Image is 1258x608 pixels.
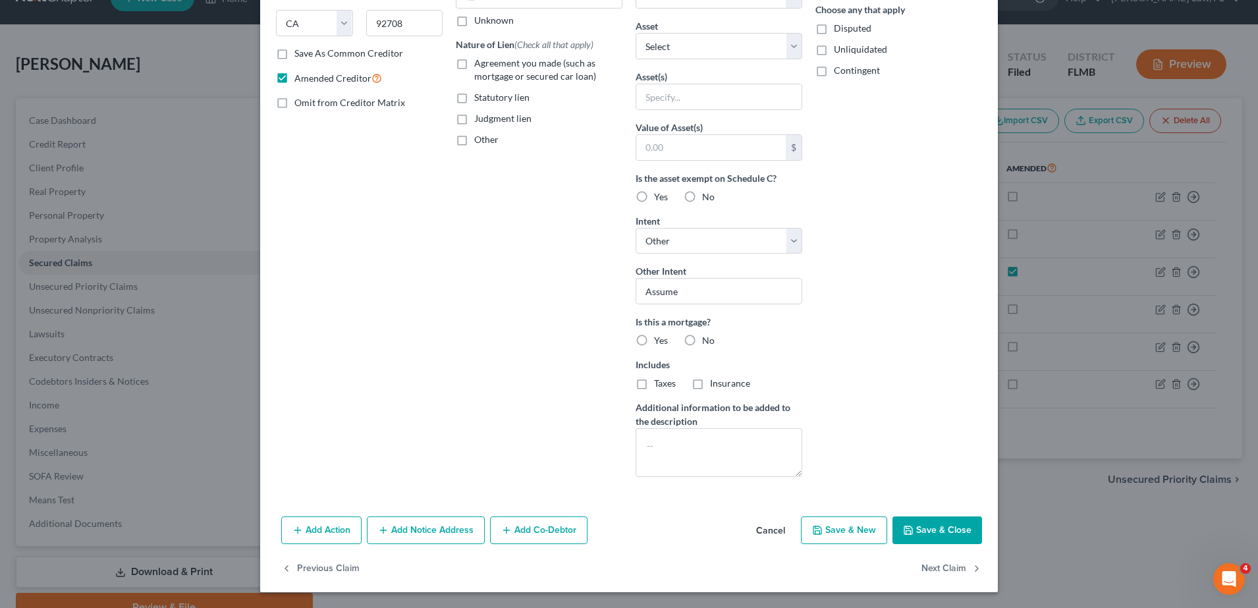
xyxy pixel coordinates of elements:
[654,191,668,202] span: Yes
[654,377,676,389] span: Taxes
[636,135,786,160] input: 0.00
[636,264,686,278] label: Other Intent
[834,65,880,76] span: Contingent
[456,38,593,51] label: Nature of Lien
[474,92,530,103] span: Statutory lien
[1213,563,1245,595] iframe: Intercom live chat
[702,335,715,346] span: No
[636,121,703,134] label: Value of Asset(s)
[474,113,532,124] span: Judgment lien
[834,43,887,55] span: Unliquidated
[294,47,403,60] label: Save As Common Creditor
[921,555,982,582] button: Next Claim
[746,518,796,544] button: Cancel
[294,72,371,84] span: Amended Creditor
[366,10,443,36] input: Enter zip...
[702,191,715,202] span: No
[636,278,802,304] input: Specify...
[636,214,660,228] label: Intent
[636,315,802,329] label: Is this a mortgage?
[636,401,802,428] label: Additional information to be added to the description
[834,22,871,34] span: Disputed
[636,70,667,84] label: Asset(s)
[294,97,405,108] span: Omit from Creditor Matrix
[1240,563,1251,574] span: 4
[710,377,750,389] span: Insurance
[281,516,362,544] button: Add Action
[786,135,802,160] div: $
[514,39,593,50] span: (Check all that apply)
[474,134,499,145] span: Other
[636,20,658,32] span: Asset
[892,516,982,544] button: Save & Close
[490,516,588,544] button: Add Co-Debtor
[815,3,982,16] label: Choose any that apply
[636,358,802,372] label: Includes
[801,516,887,544] button: Save & New
[474,57,596,82] span: Agreement you made (such as mortgage or secured car loan)
[654,335,668,346] span: Yes
[636,84,802,109] input: Specify...
[367,516,485,544] button: Add Notice Address
[636,171,802,185] label: Is the asset exempt on Schedule C?
[474,14,514,27] label: Unknown
[281,555,360,582] button: Previous Claim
